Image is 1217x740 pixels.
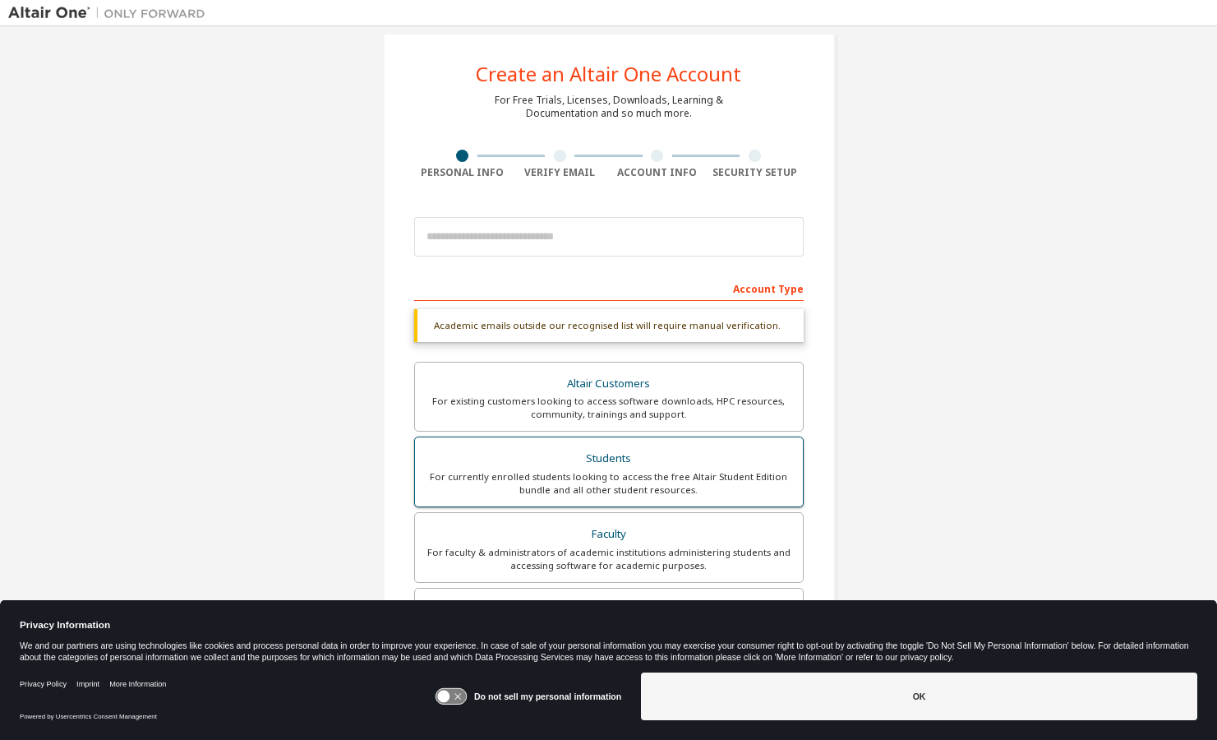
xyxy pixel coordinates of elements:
[414,275,804,301] div: Account Type
[609,166,707,179] div: Account Info
[414,309,804,342] div: Academic emails outside our recognised list will require manual verification.
[414,166,512,179] div: Personal Info
[425,546,793,572] div: For faculty & administrators of academic institutions administering students and accessing softwa...
[425,372,793,395] div: Altair Customers
[8,5,214,21] img: Altair One
[425,470,793,497] div: For currently enrolled students looking to access the free Altair Student Edition bundle and all ...
[425,395,793,421] div: For existing customers looking to access software downloads, HPC resources, community, trainings ...
[425,447,793,470] div: Students
[706,166,804,179] div: Security Setup
[476,64,741,84] div: Create an Altair One Account
[425,523,793,546] div: Faculty
[511,166,609,179] div: Verify Email
[495,94,723,120] div: For Free Trials, Licenses, Downloads, Learning & Documentation and so much more.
